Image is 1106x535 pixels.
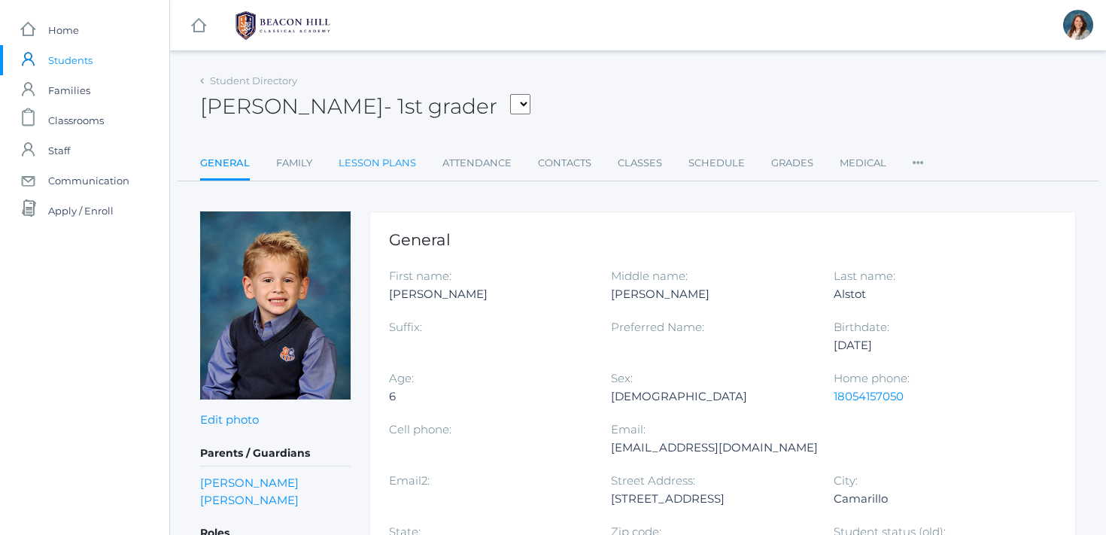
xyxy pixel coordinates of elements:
[611,473,695,488] label: Street Address:
[200,491,299,509] a: [PERSON_NAME]
[834,336,1033,354] div: [DATE]
[200,211,351,400] img: Nolan Alstot
[48,196,114,226] span: Apply / Enroll
[611,320,704,334] label: Preferred Name:
[834,490,1033,508] div: Camarillo
[48,75,90,105] span: Families
[210,74,297,87] a: Student Directory
[611,439,818,457] div: [EMAIL_ADDRESS][DOMAIN_NAME]
[538,148,591,178] a: Contacts
[339,148,416,178] a: Lesson Plans
[442,148,512,178] a: Attendance
[200,441,351,467] h5: Parents / Guardians
[200,474,299,491] a: [PERSON_NAME]
[611,269,688,283] label: Middle name:
[834,389,904,403] a: 18054157050
[48,166,129,196] span: Communication
[611,285,810,303] div: [PERSON_NAME]
[48,45,93,75] span: Students
[48,135,70,166] span: Staff
[834,371,910,385] label: Home phone:
[389,269,451,283] label: First name:
[834,269,895,283] label: Last name:
[840,148,886,178] a: Medical
[688,148,745,178] a: Schedule
[389,371,414,385] label: Age:
[200,95,530,118] h2: [PERSON_NAME]
[618,148,662,178] a: Classes
[834,473,858,488] label: City:
[611,371,633,385] label: Sex:
[384,93,497,119] span: - 1st grader
[611,422,646,436] label: Email:
[389,473,430,488] label: Email2:
[389,285,588,303] div: [PERSON_NAME]
[611,490,810,508] div: [STREET_ADDRESS]
[389,231,1056,248] h1: General
[389,320,422,334] label: Suffix:
[611,388,810,406] div: [DEMOGRAPHIC_DATA]
[48,105,104,135] span: Classrooms
[1063,10,1093,40] div: Jordan Alstot
[226,7,339,44] img: BHCALogos-05-308ed15e86a5a0abce9b8dd61676a3503ac9727e845dece92d48e8588c001991.png
[200,148,250,181] a: General
[48,15,79,45] span: Home
[834,320,889,334] label: Birthdate:
[389,388,588,406] div: 6
[389,422,451,436] label: Cell phone:
[276,148,312,178] a: Family
[771,148,813,178] a: Grades
[200,412,259,427] a: Edit photo
[834,285,1033,303] div: Alstot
